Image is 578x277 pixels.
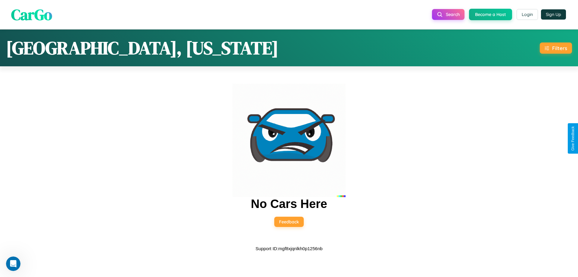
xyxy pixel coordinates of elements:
button: Search [432,9,465,20]
h1: [GEOGRAPHIC_DATA], [US_STATE] [6,36,278,60]
p: Support ID: mgf8xjqnlkh0p1256nb [256,244,323,253]
button: Sign Up [541,9,566,20]
span: CarGo [11,4,52,25]
img: car [232,84,346,197]
div: Give Feedback [571,126,575,151]
iframe: Intercom live chat [6,257,20,271]
button: Filters [540,42,572,54]
div: Filters [552,45,567,51]
button: Become a Host [469,9,512,20]
button: Login [517,9,538,20]
span: Search [446,12,460,17]
button: Feedback [274,217,304,227]
h2: No Cars Here [251,197,327,211]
